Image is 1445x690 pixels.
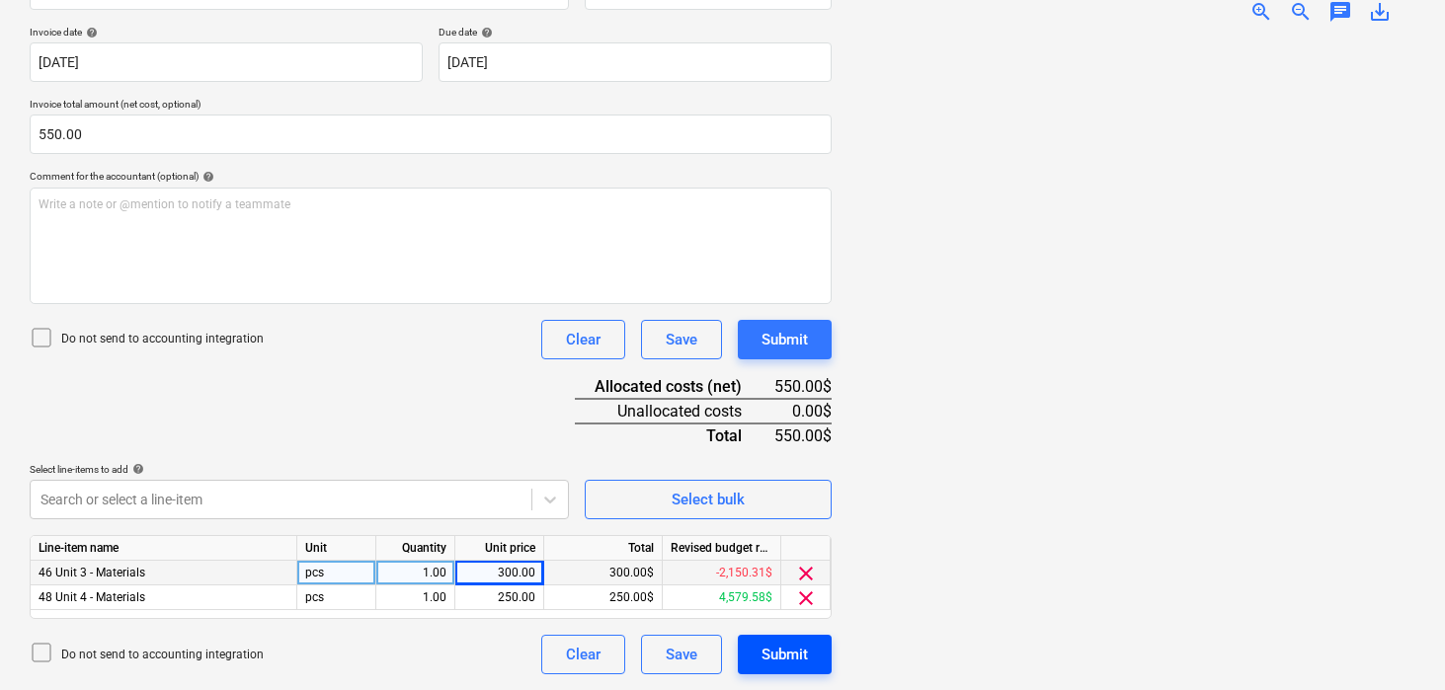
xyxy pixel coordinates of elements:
p: Do not send to accounting integration [61,331,264,347]
div: Submit [762,642,808,667]
p: Do not send to accounting integration [61,647,264,663]
div: Select line-items to add [30,463,569,476]
div: Total [575,423,773,447]
span: help [82,27,98,38]
div: 550.00$ [773,423,832,447]
span: help [128,463,144,475]
button: Save [641,635,722,674]
span: clear [794,562,818,585]
input: Invoice total amount (net cost, optional) [30,115,832,154]
button: Submit [738,320,832,359]
div: 250.00 [463,585,535,610]
div: Due date [439,26,832,38]
div: 300.00$ [544,561,663,585]
div: 1.00 [384,585,446,610]
div: pcs [297,585,376,610]
div: Quantity [376,536,455,561]
div: Allocated costs (net) [575,375,773,399]
div: 300.00 [463,561,535,585]
span: 48 Unit 4 - Materials [39,590,145,604]
div: 4,579.58$ [663,585,781,610]
span: 46 Unit 3 - Materials [39,566,145,579]
div: Revised budget remaining [663,536,781,561]
div: 0.00$ [773,399,832,423]
div: Save [666,642,697,667]
div: Invoice date [30,26,423,38]
button: Clear [541,320,625,359]
div: Line-item name [31,536,297,561]
div: 1.00 [384,561,446,585]
div: Unit [297,536,376,561]
span: help [477,27,493,38]
div: Clear [566,327,601,352]
span: help [199,171,214,183]
button: Save [641,320,722,359]
div: 250.00$ [544,585,663,610]
iframe: Chat Widget [1346,595,1445,690]
p: Invoice total amount (net cost, optional) [30,98,832,115]
div: Unallocated costs [575,399,773,423]
span: clear [794,586,818,610]
div: 550.00$ [773,375,832,399]
div: Comment for the accountant (optional) [30,170,832,183]
button: Clear [541,635,625,674]
input: Invoice date not specified [30,42,423,82]
button: Submit [738,635,832,674]
div: Select bulk [672,487,745,512]
div: Unit price [455,536,544,561]
div: Total [544,536,663,561]
input: Due date not specified [439,42,832,82]
button: Select bulk [585,480,832,519]
div: pcs [297,561,376,585]
div: -2,150.31$ [663,561,781,585]
div: Save [666,327,697,352]
div: Clear [566,642,601,667]
div: Submit [762,327,808,352]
